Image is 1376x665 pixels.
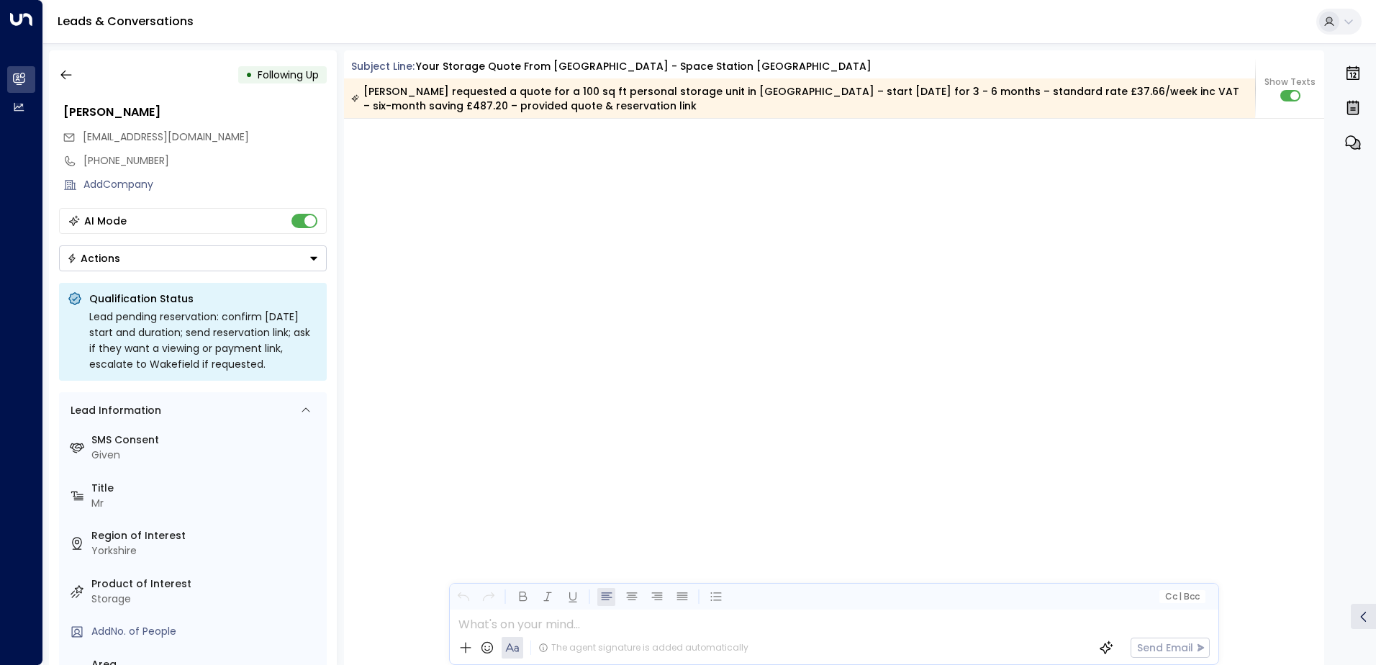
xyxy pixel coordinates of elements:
[59,245,327,271] div: Button group with a nested menu
[91,624,321,639] div: AddNo. of People
[89,291,318,306] p: Qualification Status
[91,543,321,558] div: Yorkshire
[83,130,249,144] span: [EMAIL_ADDRESS][DOMAIN_NAME]
[59,245,327,271] button: Actions
[84,214,127,228] div: AI Mode
[91,433,321,448] label: SMS Consent
[91,592,321,607] div: Storage
[91,576,321,592] label: Product of Interest
[89,309,318,372] div: Lead pending reservation: confirm [DATE] start and duration; send reservation link; ask if they w...
[1159,590,1205,604] button: Cc|Bcc
[67,252,120,265] div: Actions
[83,153,327,168] div: [PHONE_NUMBER]
[351,84,1247,113] div: [PERSON_NAME] requested a quote for a 100 sq ft personal storage unit in [GEOGRAPHIC_DATA] – star...
[1164,592,1199,602] span: Cc Bcc
[91,448,321,463] div: Given
[245,62,253,88] div: •
[454,588,472,606] button: Undo
[58,13,194,30] a: Leads & Conversations
[1264,76,1316,89] span: Show Texts
[351,59,415,73] span: Subject Line:
[258,68,319,82] span: Following Up
[479,588,497,606] button: Redo
[83,177,327,192] div: AddCompany
[91,496,321,511] div: Mr
[65,403,161,418] div: Lead Information
[91,528,321,543] label: Region of Interest
[91,481,321,496] label: Title
[538,641,748,654] div: The agent signature is added automatically
[1179,592,1182,602] span: |
[63,104,327,121] div: [PERSON_NAME]
[416,59,872,74] div: Your storage quote from [GEOGRAPHIC_DATA] - Space Station [GEOGRAPHIC_DATA]
[83,130,249,145] span: rodger7898@gmail.com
